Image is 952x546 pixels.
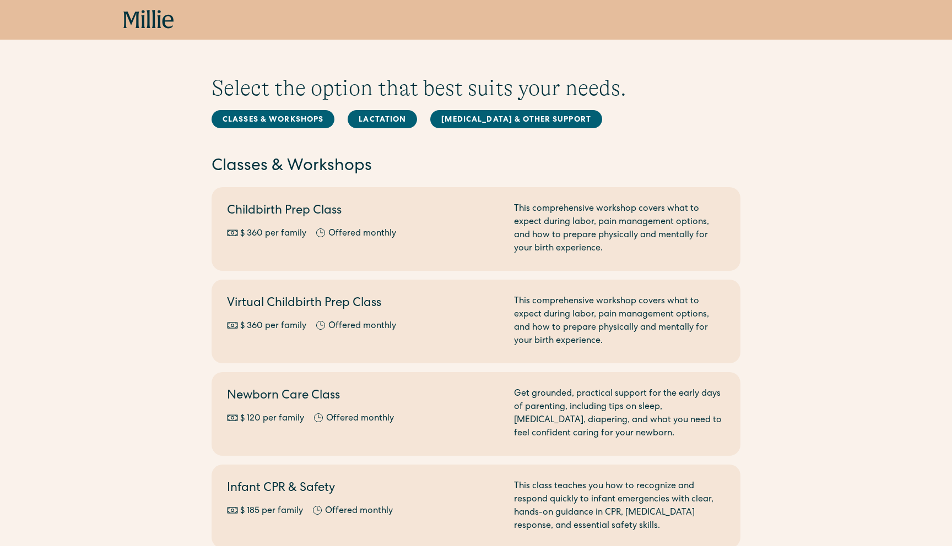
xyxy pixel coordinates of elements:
div: This comprehensive workshop covers what to expect during labor, pain management options, and how ... [514,203,725,255]
h2: Virtual Childbirth Prep Class [227,295,501,313]
div: Offered monthly [326,412,394,425]
div: $ 185 per family [240,505,303,518]
div: $ 120 per family [240,412,304,425]
a: [MEDICAL_DATA] & Other Support [430,110,602,128]
a: Lactation [348,110,417,128]
a: Newborn Care Class$ 120 per familyOffered monthlyGet grounded, practical support for the early da... [212,372,740,456]
div: Offered monthly [328,320,396,333]
div: This class teaches you how to recognize and respond quickly to infant emergencies with clear, han... [514,480,725,533]
div: $ 360 per family [240,320,306,333]
h2: Newborn Care Class [227,387,501,406]
div: Offered monthly [325,505,393,518]
div: This comprehensive workshop covers what to expect during labor, pain management options, and how ... [514,295,725,348]
h2: Infant CPR & Safety [227,480,501,498]
h2: Childbirth Prep Class [227,203,501,221]
a: Classes & Workshops [212,110,334,128]
div: Get grounded, practical support for the early days of parenting, including tips on sleep, [MEDICA... [514,387,725,440]
a: Childbirth Prep Class$ 360 per familyOffered monthlyThis comprehensive workshop covers what to ex... [212,187,740,271]
a: Virtual Childbirth Prep Class$ 360 per familyOffered monthlyThis comprehensive workshop covers wh... [212,280,740,363]
h2: Classes & Workshops [212,155,740,178]
div: $ 360 per family [240,227,306,241]
div: Offered monthly [328,227,396,241]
